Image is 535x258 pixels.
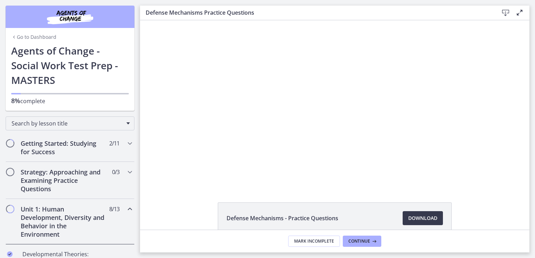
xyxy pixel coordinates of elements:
iframe: Video Lesson [140,20,529,186]
h2: Unit 1: Human Development, Diversity and Behavior in the Environment [21,205,106,238]
span: Mark Incomplete [294,238,334,244]
span: 8 / 13 [109,205,119,213]
i: Completed [7,251,13,257]
span: 8% [11,96,20,105]
button: Continue [343,236,381,247]
a: Go to Dashboard [11,34,56,41]
h2: Getting Started: Studying for Success [21,139,106,156]
span: Search by lesson title [12,120,123,127]
h1: Agents of Change - Social Work Test Prep - MASTERS [11,43,129,87]
span: 0 / 3 [112,168,119,176]
h3: Defense Mechanisms Practice Questions [146,8,487,17]
a: Download [403,211,443,225]
span: 2 / 11 [109,139,119,148]
span: Continue [348,238,370,244]
img: Agents of Change [28,8,112,25]
h2: Strategy: Approaching and Examining Practice Questions [21,168,106,193]
span: Download [408,214,437,222]
div: Search by lesson title [6,116,134,130]
p: complete [11,96,129,105]
span: Defense Mechanisms - Practice Questions [227,214,338,222]
button: Mark Incomplete [288,236,340,247]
